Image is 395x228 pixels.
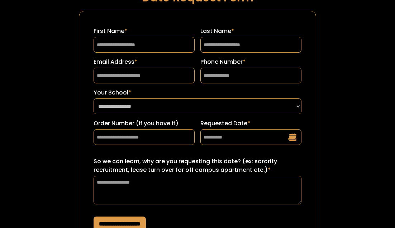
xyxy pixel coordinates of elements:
label: Order Number (if you have it) [94,119,195,128]
label: Last Name [200,27,301,35]
label: Your School [94,88,301,97]
label: First Name [94,27,195,35]
label: So we can learn, why are you requesting this date? (ex: sorority recruitment, lease turn over for... [94,157,301,174]
label: Phone Number [200,58,301,66]
label: Email Address [94,58,195,66]
label: Requested Date [200,119,301,128]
